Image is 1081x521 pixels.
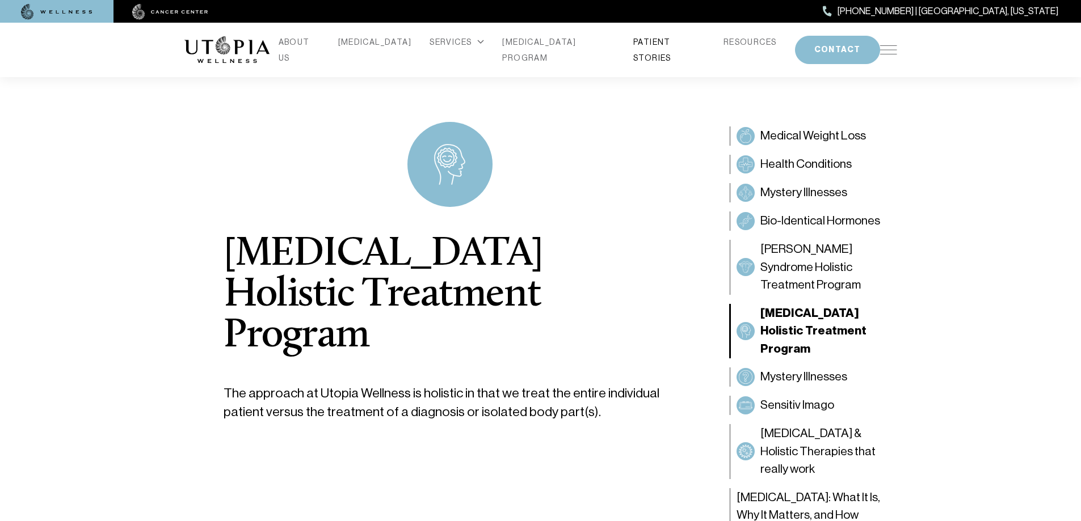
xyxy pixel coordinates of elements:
img: cancer center [132,4,208,20]
a: Bio-Identical HormonesBio-Identical Hormones [729,211,897,231]
img: logo [184,36,270,63]
a: Sjögren’s Syndrome Holistic Treatment Program[PERSON_NAME] Syndrome Holistic Treatment Program [729,240,897,295]
a: [PHONE_NUMBER] | [GEOGRAPHIC_DATA], [US_STATE] [823,4,1058,19]
img: wellness [21,4,92,20]
img: icon-hamburger [880,45,897,54]
img: Sensitiv Imago [739,399,752,412]
a: Mystery IllnessesMystery Illnesses [729,183,897,202]
a: Mystery IllnessesMystery Illnesses [729,367,897,387]
span: [PHONE_NUMBER] | [GEOGRAPHIC_DATA], [US_STATE] [838,4,1058,19]
h1: [MEDICAL_DATA] Holistic Treatment Program [224,234,676,357]
div: SERVICES [430,34,484,50]
img: Medical Weight Loss [739,129,752,143]
span: Mystery Illnesses [760,184,847,202]
a: Sensitiv ImagoSensitiv Imago [729,396,897,415]
img: Mystery Illnesses [739,186,752,200]
img: Sjögren’s Syndrome Holistic Treatment Program [739,260,752,274]
a: Health ConditionsHealth Conditions [729,155,897,174]
img: Health Conditions [739,158,752,171]
p: The approach at Utopia Wellness is holistic in that we treat the entire individual patient versus... [224,384,676,422]
span: Sensitiv Imago [760,396,834,414]
img: icon [434,144,465,185]
a: PATIENT STORIES [633,34,705,66]
a: [MEDICAL_DATA] PROGRAM [502,34,615,66]
button: CONTACT [795,36,880,64]
a: [MEDICAL_DATA] [338,34,412,50]
a: Medical Weight LossMedical Weight Loss [729,126,897,146]
span: [MEDICAL_DATA] & Holistic Therapies that really work [760,425,891,478]
span: Bio-Identical Hormones [760,212,880,230]
span: Health Conditions [760,155,852,173]
img: Mystery Illnesses [739,370,752,384]
span: [MEDICAL_DATA] Holistic Treatment Program [760,304,891,358]
span: Mystery Illnesses [760,368,847,386]
span: Medical Weight Loss [760,127,866,145]
img: Long COVID & Holistic Therapies that really work [739,444,752,458]
a: ABOUT US [279,34,320,66]
a: RESOURCES [724,34,777,50]
span: [PERSON_NAME] Syndrome Holistic Treatment Program [760,240,891,294]
a: Dementia Holistic Treatment Program[MEDICAL_DATA] Holistic Treatment Program [729,304,897,359]
img: Bio-Identical Hormones [739,214,752,228]
a: Long COVID & Holistic Therapies that really work[MEDICAL_DATA] & Holistic Therapies that really work [729,424,897,479]
img: Dementia Holistic Treatment Program [739,324,752,338]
